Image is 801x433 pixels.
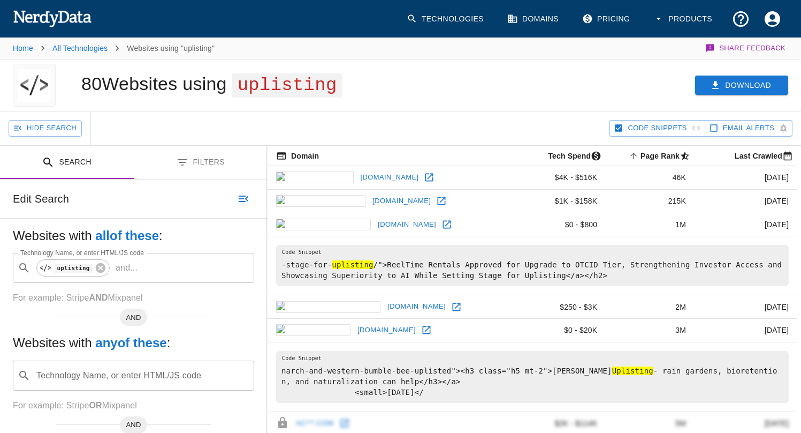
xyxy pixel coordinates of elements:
a: [DOMAIN_NAME] [385,298,448,315]
button: Account Settings [757,3,788,35]
button: Hide Search [9,120,82,137]
span: Get email alerts with newly found website results. Click to enable. [723,122,774,135]
a: [DOMAIN_NAME] [370,193,433,210]
code: uplisting [55,264,92,273]
a: Open alidp.org in new window [418,322,434,338]
a: Open rategenie.io in new window [433,193,449,209]
h1: 80 Websites using [81,73,342,94]
button: Share Feedback [704,38,788,59]
a: Home [13,44,33,53]
span: Hide Code Snippets [628,122,686,135]
td: 3M [606,319,695,342]
a: Open reeltime.com in new window [439,216,455,233]
a: All Technologies [52,44,108,53]
img: airdna.co icon [276,171,354,183]
hl: Uplisting [612,367,653,375]
td: 1M [606,213,695,236]
nav: breadcrumb [13,38,215,59]
a: [DOMAIN_NAME] [358,169,422,186]
p: Websites using "uplisting" [127,43,215,54]
img: alidp.org icon [276,324,350,336]
td: $0 - $800 [511,213,606,236]
a: Open airdna.co in new window [421,169,437,185]
button: Get email alerts with newly found website results. Click to enable. [705,120,792,137]
td: $1K - $158K [511,189,606,213]
b: AND [89,293,108,302]
td: 215K [606,189,695,213]
p: and ... [111,262,142,274]
div: uplisting [36,259,110,277]
label: Technology Name, or enter HTML/JS code [20,248,144,257]
span: Most recent date this website was successfully crawled [721,150,797,162]
span: A page popularity ranking based on a domain's backlinks. Smaller numbers signal more popular doma... [627,150,695,162]
p: For example: Stripe Mixpanel [13,399,254,412]
img: NerdyData.com [13,8,91,29]
pre: narch-and-western-bumble-bee-uplisted"><h3 class="h5 mt-2">[PERSON_NAME] - rain gardens, bioreten... [276,351,789,403]
td: [DATE] [695,295,797,319]
img: "uplisting" logo [18,64,51,107]
td: $0 - $20K [511,319,606,342]
td: [DATE] [695,166,797,190]
span: AND [120,312,148,323]
h5: Websites with : [13,227,254,244]
a: [DOMAIN_NAME] [375,216,439,233]
button: Hide Code Snippets [609,120,705,137]
hl: uplisting [332,260,373,269]
span: The estimated minimum and maximum annual tech spend each webpage has, based on the free, freemium... [534,150,606,162]
span: The registered domain name (i.e. "nerdydata.com"). [276,150,319,162]
pre: -stage-for- /">ReelTime Rentals Approved for Upgrade to OTCID Tier, Strengthening Investor Access... [276,245,789,286]
a: Open bergenbio.com in new window [448,299,464,315]
button: Filters [134,146,268,180]
a: Technologies [400,3,492,35]
a: [DOMAIN_NAME] [355,322,418,339]
p: For example: Stripe Mixpanel [13,292,254,304]
td: [DATE] [695,189,797,213]
span: AND [120,420,148,430]
img: reeltime.com icon [276,219,371,230]
img: rategenie.io icon [276,195,365,207]
span: uplisting [232,73,342,98]
iframe: Drift Widget Chat Controller [747,357,788,398]
h5: Websites with : [13,334,254,352]
td: [DATE] [695,213,797,236]
b: OR [89,401,102,410]
a: Domains [501,3,567,35]
button: Download [695,76,788,95]
a: Pricing [576,3,638,35]
td: 2M [606,295,695,319]
img: bergenbio.com icon [276,301,380,313]
button: Support and Documentation [725,3,757,35]
td: 46K [606,166,695,190]
b: all of these [95,228,159,243]
td: $250 - $3K [511,295,606,319]
button: Products [647,3,721,35]
td: [DATE] [695,319,797,342]
td: $4K - $516K [511,166,606,190]
h6: Edit Search [13,190,69,207]
b: any of these [95,335,166,350]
